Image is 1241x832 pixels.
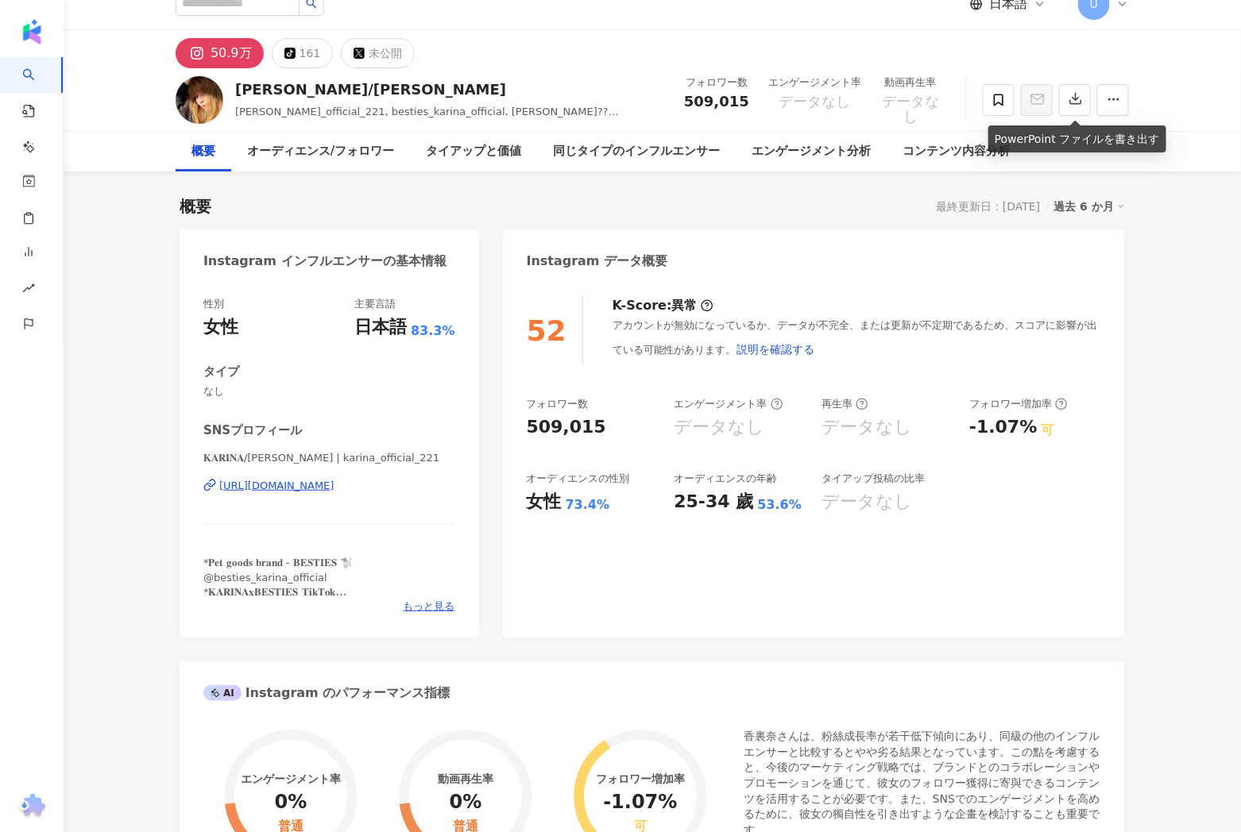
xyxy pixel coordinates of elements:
div: データなし [822,490,912,514]
div: 動画再生率 [880,75,941,91]
div: エンゲージメント率 [241,772,341,785]
span: 509,015 [684,93,749,110]
div: 女性 [527,490,562,514]
div: PowerPoint ファイルを書き出す [988,125,1166,152]
span: 83.3% [411,322,455,340]
div: 最終更新日：[DATE] [936,200,1040,213]
div: AI [203,685,242,701]
img: chrome extension [17,794,48,819]
button: 161 [272,38,334,68]
div: 主要言語 [354,297,396,311]
img: KOL Avatar [176,76,223,124]
div: 73.4% [566,496,610,514]
span: データなし [779,94,851,110]
a: search [22,57,54,229]
div: 概要 [191,142,215,161]
span: [PERSON_NAME]_official_221, besties_karina_official, [PERSON_NAME]??[PERSON_NAME]×BESTIES officia... [235,106,628,133]
div: -1.07% [969,415,1037,440]
div: データなし [822,415,912,440]
div: フォロワー数 [527,397,589,411]
div: 異常 [672,297,698,314]
span: rise [22,272,35,308]
div: 509,015 [527,415,606,440]
div: 再生率 [822,397,868,411]
div: オーディエンスの性別 [527,472,630,486]
div: タイプ [203,364,239,380]
span: なし [203,384,455,399]
span: もっと見る [404,599,455,614]
span: *𝐏𝐞𝐭 𝐠𝐨𝐨𝐝𝐬 𝐛𝐫𝐚𝐧𝐝 - 𝐁𝐄𝐒𝐓𝐈𝐄𝐒 🐩 @besties_karina_official *𝐊𝐀𝐑𝐈𝐍𝐀𝐱𝐁𝐄𝐒𝐓𝐈𝐄𝐒 𝐓𝐢𝐤𝐓𝐨𝐤 𝒷𝑒𝓈𝓉𝒾𝑒𝓈_𝓀𝒶𝓇𝒾𝓃𝒶_𝑜𝒻𝒻𝒾𝒸𝒾𝒶𝓁 [203,557,353,612]
div: エンゲージメント分析 [752,142,871,161]
div: 0% [275,792,307,814]
div: タイアップ投稿の比率 [822,472,925,486]
button: 説明を確認する [736,333,816,365]
div: 未公開 [369,42,402,64]
div: 同じタイプのインフルエンサー [553,142,720,161]
div: 概要 [180,195,211,218]
div: 日本語 [354,315,407,340]
img: logo icon [19,19,44,44]
button: 50.9万 [176,38,264,68]
span: データなし [880,94,941,125]
div: エンゲージメント率 [768,75,861,91]
div: フォロワー数 [684,75,749,91]
div: アカウントが無効になっているか、データが不完全、または更新が不定期であるため、スコアに影響が出ている可能性があります。 [613,318,1101,364]
div: 52 [527,314,566,347]
div: 0% [450,792,482,814]
button: 未公開 [341,38,415,68]
div: SNSプロフィール [203,422,302,439]
div: オーディエンスの年齢 [674,472,777,486]
div: フォロワー増加率 [596,772,685,785]
div: オーディエンス/フォロワー [247,142,394,161]
div: [URL][DOMAIN_NAME] [219,479,334,493]
span: 説明を確認する [737,343,815,356]
div: 161 [300,42,321,64]
div: 過去 6 か月 [1054,196,1126,217]
div: Instagram インフルエンサーの基本情報 [203,252,447,270]
div: 25-34 歲 [674,490,753,514]
div: Instagram データ概要 [527,252,668,270]
div: タイアップと価値 [426,142,521,161]
div: 女性 [203,315,238,340]
div: 53.6% [758,496,802,514]
div: -1.07% [603,792,677,814]
a: [URL][DOMAIN_NAME] [203,479,455,493]
div: 動画再生率 [438,772,493,785]
div: コンテンツ内容分析 [903,142,1010,161]
div: Instagram のパフォーマンス指標 [203,684,450,702]
div: 50.9万 [211,42,252,64]
div: データなし [674,415,764,440]
div: エンゲージメント率 [674,397,783,411]
div: フォロワー増加率 [969,397,1068,411]
span: 𝐊𝐀𝐑𝐈𝐍𝐀/[PERSON_NAME] | karina_official_221 [203,451,455,465]
div: 可 [1042,422,1054,439]
div: 性別 [203,297,224,311]
div: [PERSON_NAME]/[PERSON_NAME] [235,79,667,99]
div: K-Score : [613,297,713,314]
